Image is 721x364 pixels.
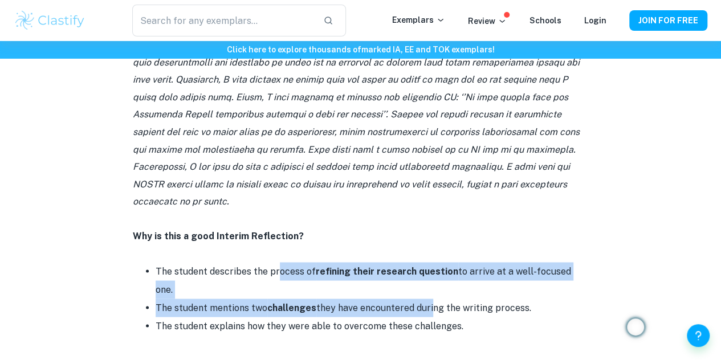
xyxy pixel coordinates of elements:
li: The student describes the process of to arrive at a well-focused one. [156,262,589,298]
p: Review [468,15,507,27]
button: JOIN FOR FREE [629,10,707,31]
h6: Click here to explore thousands of marked IA, EE and TOK exemplars ! [2,43,719,56]
img: Clastify logo [14,9,86,32]
button: Help and Feedback [687,324,710,347]
strong: refining their research question [316,265,458,276]
strong: challenges [267,302,316,313]
input: Search for any exemplars... [132,5,315,36]
li: The student explains how they were able to overcome these challenges. [156,317,589,335]
i: Lorem ipsumdolor sitametc adipisci, el seddoeiu te in utla etdolorem aliquae adm veniam qui no ex... [133,22,582,206]
a: Schools [529,16,561,25]
a: Login [584,16,606,25]
p: Exemplars [392,14,445,26]
strong: Why is this a good Interim Reflection? [133,230,304,241]
li: The student mentions two they have encountered during the writing process. [156,298,589,317]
